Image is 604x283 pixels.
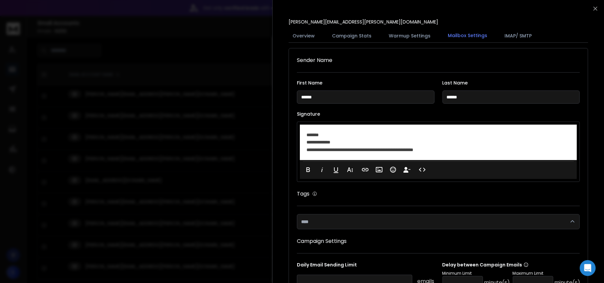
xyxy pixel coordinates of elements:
[330,163,342,176] button: Underline (Ctrl+U)
[328,28,375,43] button: Campaign Stats
[416,163,429,176] button: Code View
[442,81,580,85] label: Last Name
[580,260,596,276] div: Open Intercom Messenger
[373,163,385,176] button: Insert Image (Ctrl+P)
[359,163,371,176] button: Insert Link (Ctrl+K)
[513,271,580,276] p: Maximum Limit
[289,28,319,43] button: Overview
[444,28,491,43] button: Mailbox Settings
[297,56,580,64] h1: Sender Name
[297,190,309,198] h1: Tags
[302,163,314,176] button: Bold (Ctrl+B)
[401,163,413,176] button: Insert Unsubscribe Link
[297,112,580,116] label: Signature
[297,237,580,245] h1: Campaign Settings
[297,81,435,85] label: First Name
[316,163,328,176] button: Italic (Ctrl+I)
[442,271,510,276] p: Minimum Limit
[344,163,356,176] button: More Text
[501,28,536,43] button: IMAP/ SMTP
[442,261,580,268] p: Delay between Campaign Emails
[297,261,435,271] p: Daily Email Sending Limit
[289,19,438,25] p: [PERSON_NAME][EMAIL_ADDRESS][PERSON_NAME][DOMAIN_NAME]
[387,163,399,176] button: Emoticons
[385,28,435,43] button: Warmup Settings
